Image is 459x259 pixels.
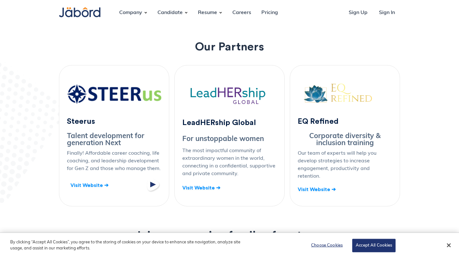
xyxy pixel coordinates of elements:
a: Pricing [256,4,283,21]
h2: Steerus [67,118,95,125]
h2: Corporate diversity & inclusion training [298,133,392,147]
img: SteerUs & Jabord [146,178,161,193]
img: Leadhership [182,79,277,111]
p: By clicking “Accept All Cookies”, you agree to the storing of cookies on your device to enhance s... [10,239,252,252]
button: Close [442,238,456,252]
div: Visit Website ➔ [70,181,108,189]
h2: Join our growing family of partners [59,230,400,241]
h2: LeadHERship Global [182,119,256,127]
img: steerus [67,78,161,110]
div: Candidate [152,4,188,21]
div: Company [114,4,147,21]
h1: Our Partners [59,41,400,54]
img: Jabord [59,7,100,17]
p: The most impactful community of extraordinary women in the world, connecting in a confidential, s... [182,147,277,178]
h3: For unstoppable women [182,136,264,143]
button: Choose Cookies [307,239,347,252]
a: Visit Website ➔ [182,184,220,192]
h2: EQ Refined [298,118,339,125]
p: Our team of experts will help you develop strategies to increase engagement, productivity and ret... [298,150,392,180]
a: Visit Website ➔ [298,186,336,193]
p: Finally! Affordable career coaching, life coaching, and leadership development for Gen Z and thos... [67,150,161,173]
img: EQ Refined [298,78,376,110]
button: Accept All Cookies [352,239,396,252]
div: Resume [193,4,222,21]
a: Sign In [374,4,400,21]
a: Sign Up [344,4,373,21]
a: Careers [227,4,256,21]
h3: Talent development for generation Next [67,133,161,147]
a: Visit Website ➔ [67,178,112,193]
